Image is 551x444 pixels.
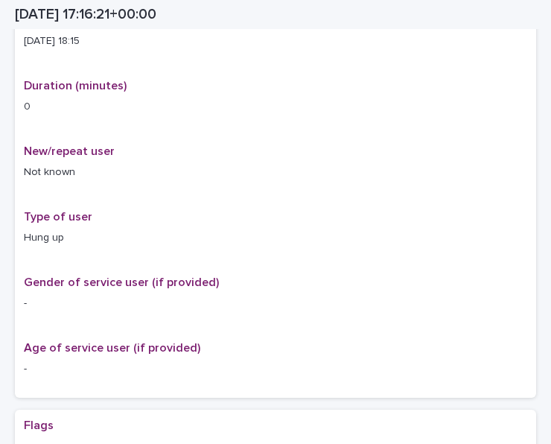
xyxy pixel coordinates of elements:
p: 0 [24,99,527,115]
p: [DATE] 18:15 [24,34,527,49]
h2: [DATE] 17:16:21+00:00 [15,6,156,23]
p: - [24,296,527,311]
span: Age of service user (if provided) [24,342,200,354]
span: Gender of service user (if provided) [24,276,219,288]
span: Type of user [24,211,92,223]
p: Not known [24,165,527,180]
span: New/repeat user [24,145,115,157]
p: - [24,361,527,377]
span: Duration (minutes) [24,80,127,92]
span: Flags [24,419,54,431]
p: Hung up [24,230,527,246]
